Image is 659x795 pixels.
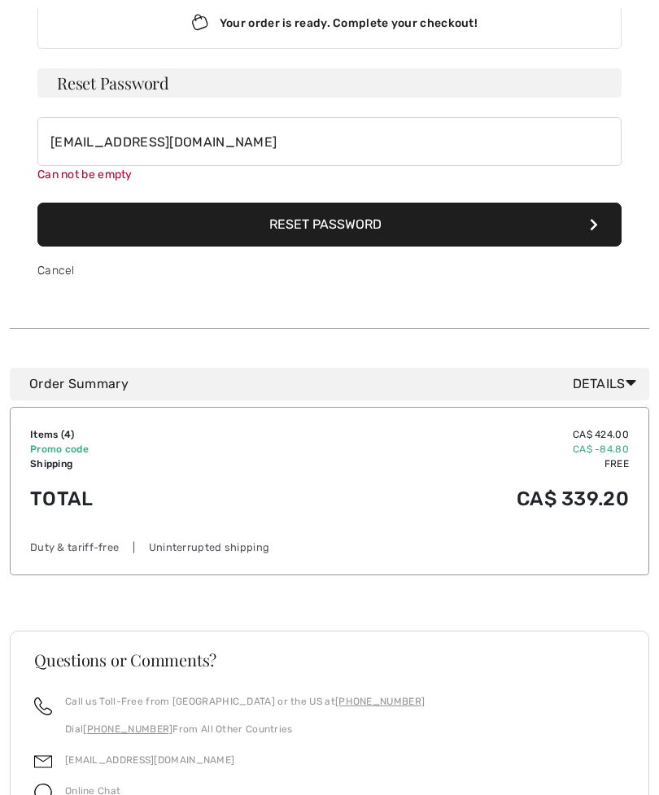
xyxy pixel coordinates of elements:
[30,427,246,442] td: Items ( )
[34,697,52,715] img: call
[83,723,172,735] a: [PHONE_NUMBER]
[246,456,629,471] td: Free
[64,429,71,440] span: 4
[30,442,246,456] td: Promo code
[65,754,234,766] a: [EMAIL_ADDRESS][DOMAIN_NAME]
[37,117,622,166] input: E-mail
[37,68,622,98] h3: Reset Password
[246,427,629,442] td: CA$ 424.00
[37,203,622,247] button: Reset Password
[34,652,625,668] h3: Questions or Comments?
[246,442,629,456] td: CA$ -84.80
[335,696,425,707] a: [PHONE_NUMBER]
[34,753,52,771] img: email
[246,471,629,526] td: CA$ 339.20
[65,722,425,736] p: Dial From All Other Countries
[65,694,425,709] p: Call us Toll-Free from [GEOGRAPHIC_DATA] or the US at
[37,264,75,277] a: Cancel
[573,374,643,394] span: Details
[30,539,629,555] div: Duty & tariff-free | Uninterrupted shipping
[30,456,246,471] td: Shipping
[30,471,246,526] td: Total
[29,374,643,394] div: Order Summary
[37,166,622,183] div: Can not be empty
